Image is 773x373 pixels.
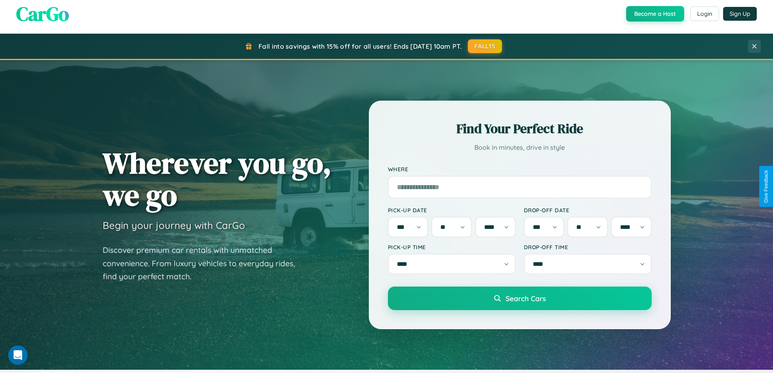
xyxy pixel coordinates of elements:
h3: Begin your journey with CarGo [103,219,245,231]
button: FALL15 [468,39,502,53]
span: Search Cars [506,294,546,303]
button: Become a Host [626,6,684,22]
button: Sign Up [723,7,757,21]
h2: Find Your Perfect Ride [388,120,652,138]
label: Pick-up Time [388,244,516,250]
span: CarGo [16,0,69,27]
button: Search Cars [388,287,652,310]
h1: Wherever you go, we go [103,147,332,211]
span: Fall into savings with 15% off for all users! Ends [DATE] 10am PT. [258,42,462,50]
div: Give Feedback [763,170,769,203]
label: Drop-off Date [524,207,652,213]
p: Book in minutes, drive in style [388,142,652,153]
label: Where [388,166,652,172]
label: Pick-up Date [388,207,516,213]
p: Discover premium car rentals with unmatched convenience. From luxury vehicles to everyday rides, ... [103,244,306,283]
button: Login [690,6,719,21]
label: Drop-off Time [524,244,652,250]
iframe: Intercom live chat [8,345,28,365]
